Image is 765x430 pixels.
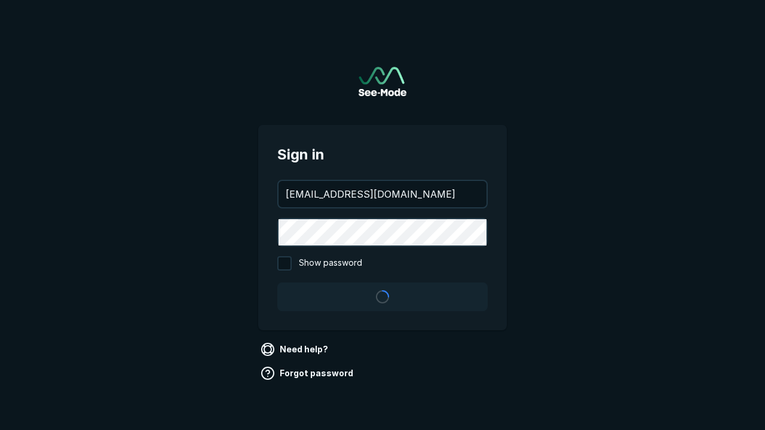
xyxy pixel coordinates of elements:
a: Forgot password [258,364,358,383]
span: Sign in [277,144,488,165]
input: your@email.com [279,181,486,207]
img: See-Mode Logo [359,67,406,96]
a: Need help? [258,340,333,359]
a: Go to sign in [359,67,406,96]
span: Show password [299,256,362,271]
